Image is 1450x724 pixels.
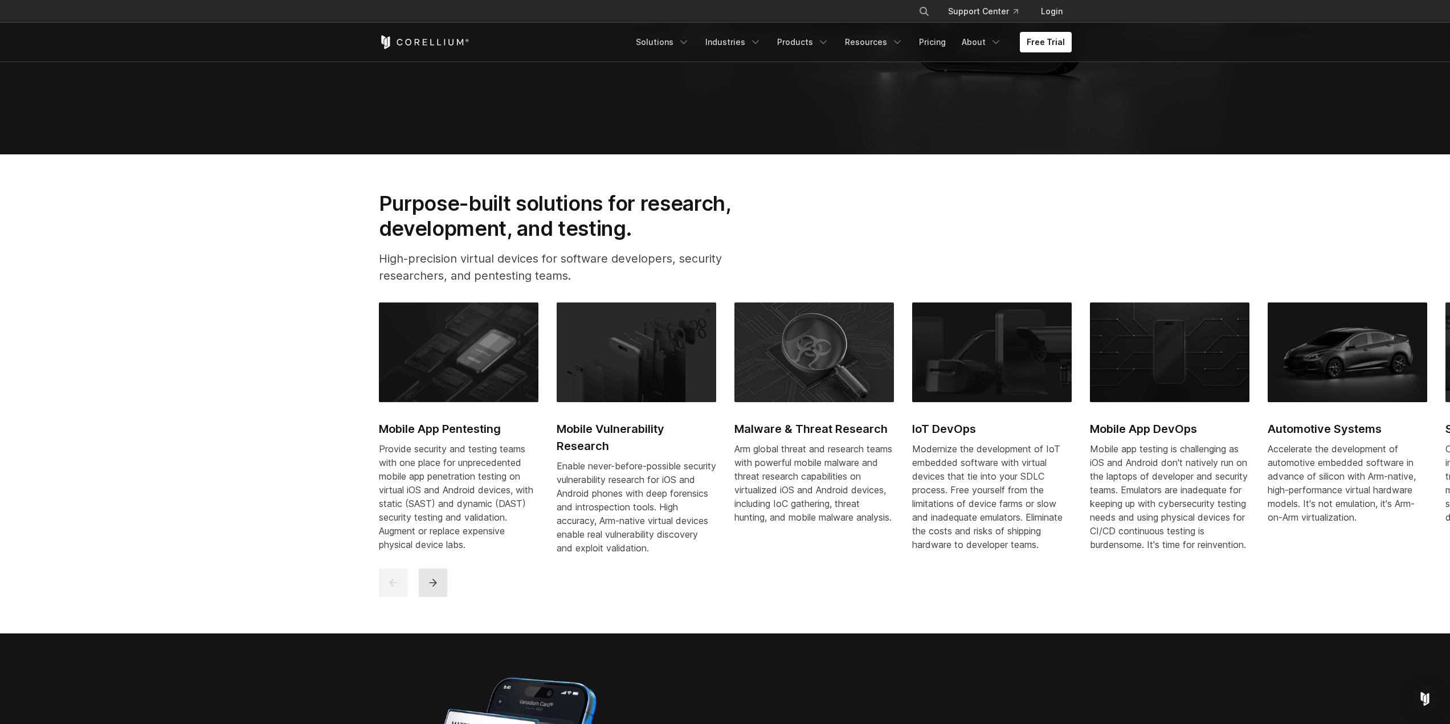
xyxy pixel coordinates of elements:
a: Login [1032,1,1072,22]
h2: Malware & Threat Research [734,420,894,437]
img: IoT DevOps [912,302,1072,402]
a: IoT DevOps IoT DevOps Modernize the development of IoT embedded software with virtual devices tha... [912,302,1072,565]
button: Search [914,1,934,22]
a: Support Center [939,1,1027,22]
img: Mobile Vulnerability Research [557,302,716,402]
img: Automotive Systems [1268,302,1427,402]
h2: Mobile App DevOps [1090,420,1249,437]
h2: Mobile Vulnerability Research [557,420,716,455]
div: Mobile app testing is challenging as iOS and Android don't natively run on the laptops of develop... [1090,442,1249,551]
img: Malware & Threat Research [734,302,894,402]
button: previous [379,568,407,597]
button: next [419,568,447,597]
h2: IoT DevOps [912,420,1072,437]
a: Mobile App Pentesting Mobile App Pentesting Provide security and testing teams with one place for... [379,302,538,565]
div: Modernize the development of IoT embedded software with virtual devices that tie into your SDLC p... [912,442,1072,551]
a: Mobile Vulnerability Research Mobile Vulnerability Research Enable never-before-possible security... [557,302,716,568]
div: Open Intercom Messenger [1411,685,1439,713]
a: About [955,32,1008,52]
a: Industries [699,32,768,52]
p: Accelerate the development of automotive embedded software in advance of silicon with Arm-native,... [1268,442,1427,524]
a: Malware & Threat Research Malware & Threat Research Arm global threat and research teams with pow... [734,302,894,537]
div: Enable never-before-possible security vulnerability research for iOS and Android phones with deep... [557,459,716,555]
a: Solutions [629,32,696,52]
div: Navigation Menu [629,32,1072,52]
a: Products [770,32,836,52]
a: Free Trial [1020,32,1072,52]
img: Mobile App DevOps [1090,302,1249,402]
a: Resources [838,32,910,52]
h2: Automotive Systems [1268,420,1427,437]
a: Pricing [912,32,953,52]
img: Mobile App Pentesting [379,302,538,402]
div: Navigation Menu [905,1,1072,22]
h2: Purpose-built solutions for research, development, and testing. [379,191,767,242]
a: Corellium Home [379,35,469,49]
p: High-precision virtual devices for software developers, security researchers, and pentesting teams. [379,250,767,284]
div: Provide security and testing teams with one place for unprecedented mobile app penetration testin... [379,442,538,551]
div: Arm global threat and research teams with powerful mobile malware and threat research capabilitie... [734,442,894,524]
h2: Mobile App Pentesting [379,420,538,437]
